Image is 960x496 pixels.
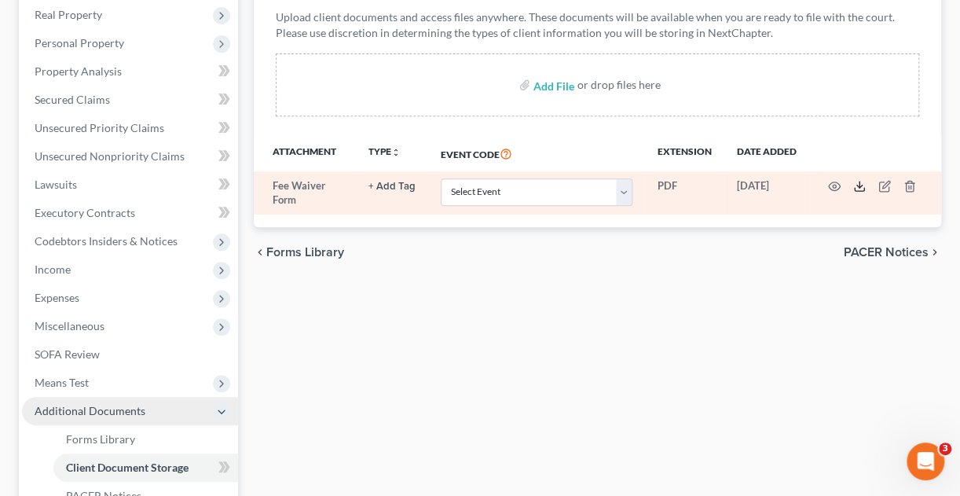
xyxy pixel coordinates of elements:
th: Attachment [254,135,356,171]
a: Unsecured Nonpriority Claims [22,142,238,171]
span: Means Test [35,376,89,389]
span: Forms Library [66,432,135,446]
a: Executory Contracts [22,199,238,227]
a: Unsecured Priority Claims [22,114,238,142]
th: Extension [645,135,724,171]
a: Lawsuits [22,171,238,199]
a: SOFA Review [22,340,238,369]
button: chevron_left Forms Library [254,246,344,259]
span: Executory Contracts [35,206,135,219]
span: Forms Library [266,246,344,259]
span: Lawsuits [35,178,77,191]
span: PACER Notices [844,246,929,259]
i: chevron_right [929,246,941,259]
span: Secured Claims [35,93,110,106]
iframe: Intercom live chat [907,443,944,480]
i: chevron_left [254,246,266,259]
a: Client Document Storage [53,454,238,482]
span: SOFA Review [35,347,100,361]
i: unfold_more [391,148,401,157]
span: Miscellaneous [35,319,104,333]
span: Codebtors Insiders & Notices [35,234,178,248]
a: Property Analysis [22,57,238,86]
span: Unsecured Priority Claims [35,121,164,134]
button: PACER Notices chevron_right [844,246,941,259]
a: Forms Library [53,425,238,454]
th: Event Code [428,135,645,171]
button: TYPEunfold_more [368,147,401,157]
span: Property Analysis [35,64,122,78]
th: Date added [724,135,809,171]
span: Real Property [35,8,102,21]
button: + Add Tag [368,182,416,192]
span: Client Document Storage [66,461,189,474]
td: Fee Waiver Form [254,171,356,215]
p: Upload client documents and access files anywhere. These documents will be available when you are... [276,9,920,41]
a: Secured Claims [22,86,238,114]
span: Expenses [35,291,79,304]
span: Unsecured Nonpriority Claims [35,149,185,163]
span: Personal Property [35,36,124,50]
a: + Add Tag [368,178,416,193]
td: [DATE] [724,171,809,215]
td: PDF [645,171,724,215]
span: Additional Documents [35,404,145,417]
span: Income [35,263,71,276]
div: or drop files here [577,77,661,93]
span: 3 [939,443,951,455]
